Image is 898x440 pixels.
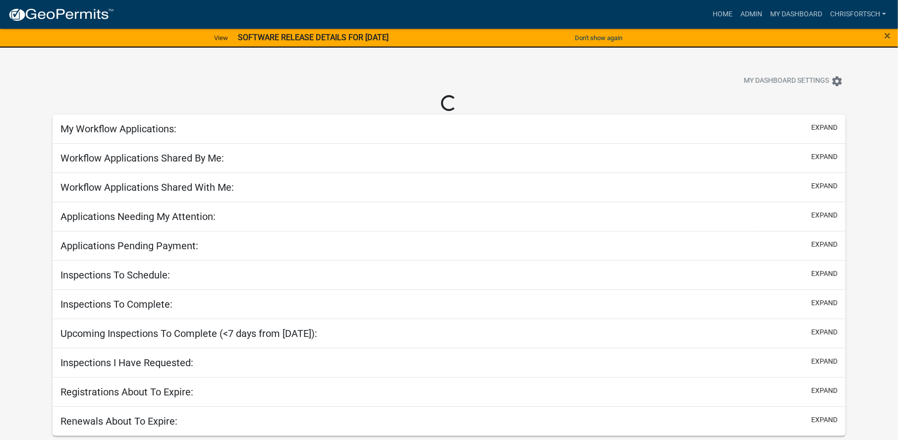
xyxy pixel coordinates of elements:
[811,269,838,279] button: expand
[60,415,177,427] h5: Renewals About To Expire:
[766,5,826,24] a: My Dashboard
[811,415,838,425] button: expand
[811,122,838,133] button: expand
[60,386,193,398] h5: Registrations About To Expire:
[884,30,891,42] button: Close
[831,75,843,87] i: settings
[811,298,838,308] button: expand
[811,239,838,250] button: expand
[736,71,851,91] button: My Dashboard Settingssettings
[811,152,838,162] button: expand
[60,181,234,193] h5: Workflow Applications Shared With Me:
[60,357,193,369] h5: Inspections I Have Requested:
[210,30,232,46] a: View
[60,328,317,339] h5: Upcoming Inspections To Complete (<7 days from [DATE]):
[811,356,838,367] button: expand
[60,123,176,135] h5: My Workflow Applications:
[744,75,829,87] span: My Dashboard Settings
[709,5,736,24] a: Home
[826,5,890,24] a: ChrisFortsch
[60,269,170,281] h5: Inspections To Schedule:
[884,29,891,43] span: ×
[736,5,766,24] a: Admin
[811,327,838,337] button: expand
[238,33,389,42] strong: SOFTWARE RELEASE DETAILS FOR [DATE]
[60,298,172,310] h5: Inspections To Complete:
[811,181,838,191] button: expand
[60,240,198,252] h5: Applications Pending Payment:
[811,210,838,220] button: expand
[60,211,216,222] h5: Applications Needing My Attention:
[571,30,626,46] button: Don't show again
[811,385,838,396] button: expand
[60,152,224,164] h5: Workflow Applications Shared By Me:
